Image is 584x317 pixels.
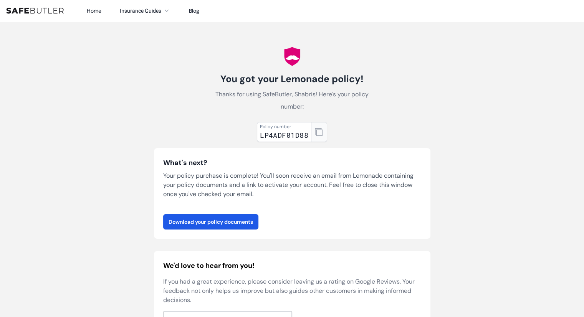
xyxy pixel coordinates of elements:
p: If you had a great experience, please consider leaving us a rating on Google Reviews. Your feedba... [163,277,421,305]
a: Blog [189,7,199,14]
img: SafeButler Text Logo [6,8,64,14]
p: Thanks for using SafeButler, Shabris! Here's your policy number: [206,88,378,113]
h2: We'd love to hear from you! [163,260,421,271]
button: Insurance Guides [120,6,170,15]
h3: What's next? [163,157,421,168]
h1: You got your Lemonade policy! [206,73,378,85]
a: Home [87,7,101,14]
a: Download your policy documents [163,214,258,229]
p: Your policy purchase is complete! You'll soon receive an email from Lemonade containing your poli... [163,171,421,199]
div: Policy number [260,124,308,130]
div: LP4ADF01D88 [260,130,308,140]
